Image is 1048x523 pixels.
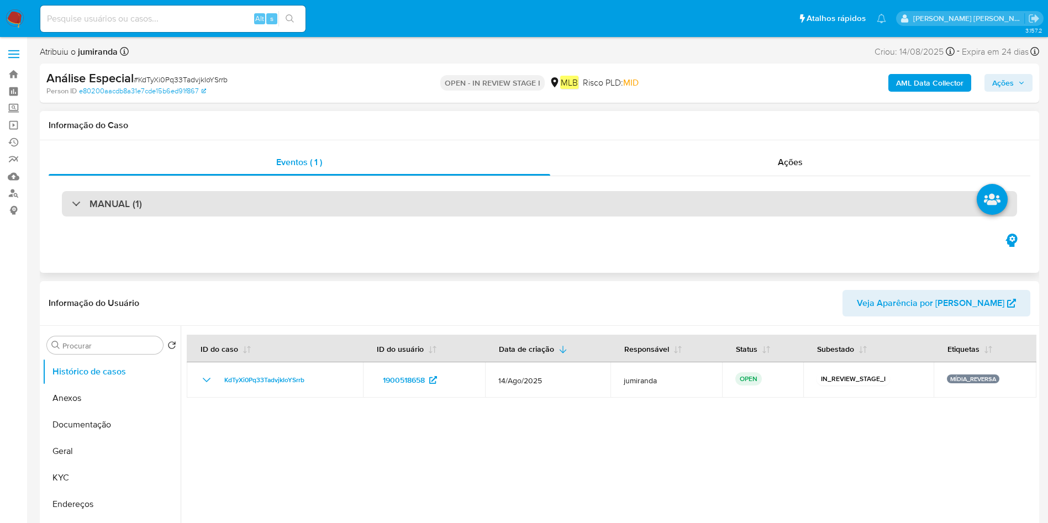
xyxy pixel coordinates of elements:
[49,120,1030,131] h1: Informação do Caso
[896,74,963,92] b: AML Data Collector
[89,198,142,210] h3: MANUAL (1)
[623,76,639,89] span: MID
[560,76,578,89] em: MLB
[62,191,1017,216] div: MANUAL (1)
[270,13,273,24] span: s
[857,290,1004,316] span: Veja Aparência por [PERSON_NAME]
[43,464,181,491] button: KYC
[888,74,971,92] button: AML Data Collector
[913,13,1025,24] p: juliane.miranda@mercadolivre.com
[992,74,1014,92] span: Ações
[583,77,639,89] span: Risco PLD:
[43,358,181,385] button: Histórico de casos
[278,11,301,27] button: search-icon
[957,44,960,59] span: -
[40,12,306,26] input: Pesquise usuários ou casos...
[134,74,228,85] span: # KdTyXi0Pq33TadvjkIoYSrrb
[43,411,181,438] button: Documentação
[43,438,181,464] button: Geral
[46,86,77,96] b: Person ID
[167,341,176,353] button: Retornar ao pedido padrão
[43,491,181,517] button: Endereços
[276,156,322,168] span: Eventos ( 1 )
[49,298,139,309] h1: Informação do Usuário
[807,13,866,24] span: Atalhos rápidos
[962,46,1029,58] span: Expira em 24 dias
[62,341,159,351] input: Procurar
[51,341,60,350] button: Procurar
[984,74,1033,92] button: Ações
[778,156,803,168] span: Ações
[46,69,134,87] b: Análise Especial
[255,13,264,24] span: Alt
[79,86,206,96] a: e80200aacdb8a31e7cde15b6ed91f867
[877,14,886,23] a: Notificações
[875,44,955,59] div: Criou: 14/08/2025
[43,385,181,411] button: Anexos
[842,290,1030,316] button: Veja Aparência por [PERSON_NAME]
[40,46,118,58] span: Atribuiu o
[76,45,118,58] b: jumiranda
[440,75,545,91] p: OPEN - IN REVIEW STAGE I
[1028,13,1040,24] a: Sair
